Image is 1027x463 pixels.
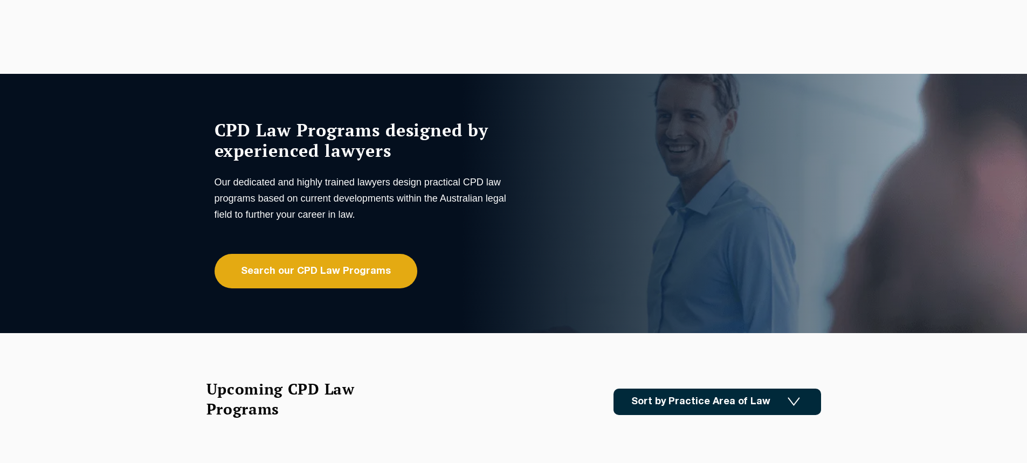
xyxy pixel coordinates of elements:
[206,379,382,419] h2: Upcoming CPD Law Programs
[215,254,417,288] a: Search our CPD Law Programs
[215,174,511,223] p: Our dedicated and highly trained lawyers design practical CPD law programs based on current devel...
[788,397,800,406] img: Icon
[215,120,511,161] h1: CPD Law Programs designed by experienced lawyers
[614,389,821,415] a: Sort by Practice Area of Law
